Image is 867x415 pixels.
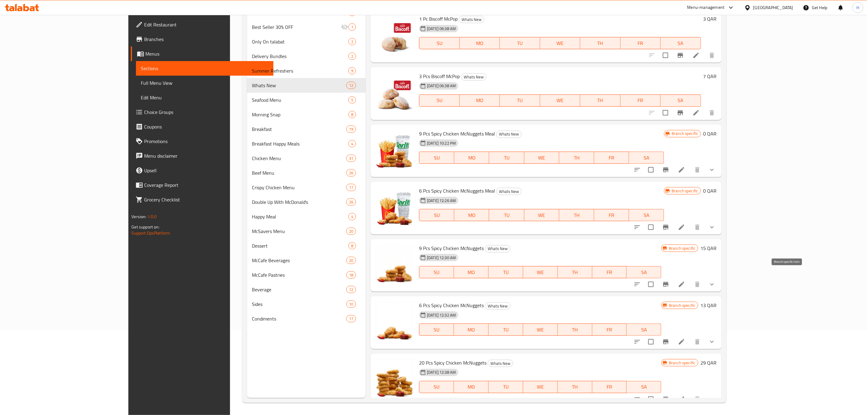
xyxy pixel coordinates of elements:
[346,184,356,191] div: items
[131,229,170,237] a: Support.OpsPlatform
[131,178,273,192] a: Coverage Report
[252,82,346,89] span: Whats New
[562,211,592,220] span: TH
[375,244,414,283] img: 9 Pcs Spicy Chicken McNuggets
[247,151,366,166] div: Chicken Menu31
[349,243,356,249] span: 8
[496,131,522,138] div: Whats New
[252,315,346,322] span: Condiments
[252,198,346,206] div: Double Up With McDonald's
[247,224,366,238] div: McSavers Menu20
[348,111,356,118] div: items
[347,156,356,161] span: 31
[540,94,581,107] button: WE
[144,181,268,189] span: Coverage Report
[630,334,645,349] button: sort-choices
[422,96,457,105] span: SU
[703,187,717,195] h6: 0 QAR
[559,209,594,221] button: TH
[659,49,672,62] span: Select to update
[630,392,645,406] button: sort-choices
[136,61,273,76] a: Sections
[543,39,578,48] span: WE
[144,196,268,203] span: Grocery Checklist
[630,163,645,177] button: sort-choices
[252,140,348,147] span: Breakfast Happy Meals
[623,96,659,105] span: FR
[252,155,346,162] span: Chicken Menu
[630,277,645,292] button: sort-choices
[252,213,348,220] span: Happy Meal
[632,211,662,220] span: SA
[247,195,366,209] div: Double Up With McDonald's26
[523,266,558,278] button: WE
[347,316,356,322] span: 17
[422,268,452,277] span: SU
[252,169,346,177] span: Beef Menu
[629,268,659,277] span: SA
[597,211,627,220] span: FR
[422,39,457,48] span: SU
[252,96,348,104] div: Seafood Menu
[349,214,356,220] span: 4
[252,38,348,45] span: Only On talabat
[252,67,348,74] span: Summer Refreshers
[349,112,356,118] span: 8
[131,192,273,207] a: Grocery Checklist
[252,125,346,133] div: Breakfast
[673,48,688,63] button: Branch-specific-item
[144,123,268,130] span: Coupons
[252,271,346,279] span: McCafe Pastries
[375,72,414,111] img: 3 Pcs Biscoff McPop
[632,153,662,162] span: SA
[252,111,348,118] span: Morning Snap
[705,163,719,177] button: show more
[349,97,356,103] span: 5
[630,220,645,235] button: sort-choices
[491,325,521,334] span: TU
[252,23,341,31] div: Best Seller 30% OFF
[489,324,523,336] button: TU
[592,324,627,336] button: FR
[524,152,559,164] button: WE
[457,153,487,162] span: MO
[347,287,356,293] span: 12
[461,74,486,81] span: Whats New
[524,209,559,221] button: WE
[595,382,625,391] span: FR
[629,152,664,164] button: SA
[623,39,659,48] span: FR
[348,96,356,104] div: items
[348,67,356,74] div: items
[346,228,356,235] div: items
[502,96,538,105] span: TU
[496,188,522,195] div: Whats New
[131,163,273,178] a: Upsell
[375,301,414,340] img: 6 Pcs Spicy Chicken McNuggets
[347,170,356,176] span: 26
[645,163,657,176] span: Select to update
[247,268,366,282] div: McCafe Pastries18
[422,382,452,391] span: SU
[594,152,629,164] button: FR
[491,382,521,391] span: TU
[131,134,273,149] a: Promotions
[678,166,685,173] a: Edit menu item
[708,338,716,345] svg: Show Choices
[592,381,627,393] button: FR
[422,211,452,220] span: SU
[558,324,592,336] button: TH
[669,131,700,136] span: Branch specific
[349,68,356,74] span: 9
[131,32,273,46] a: Branches
[131,46,273,61] a: Menus
[419,381,454,393] button: SU
[489,152,524,164] button: TU
[347,83,356,88] span: 12
[247,311,366,326] div: Condiments17
[462,96,498,105] span: MO
[252,228,346,235] span: McSavers Menu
